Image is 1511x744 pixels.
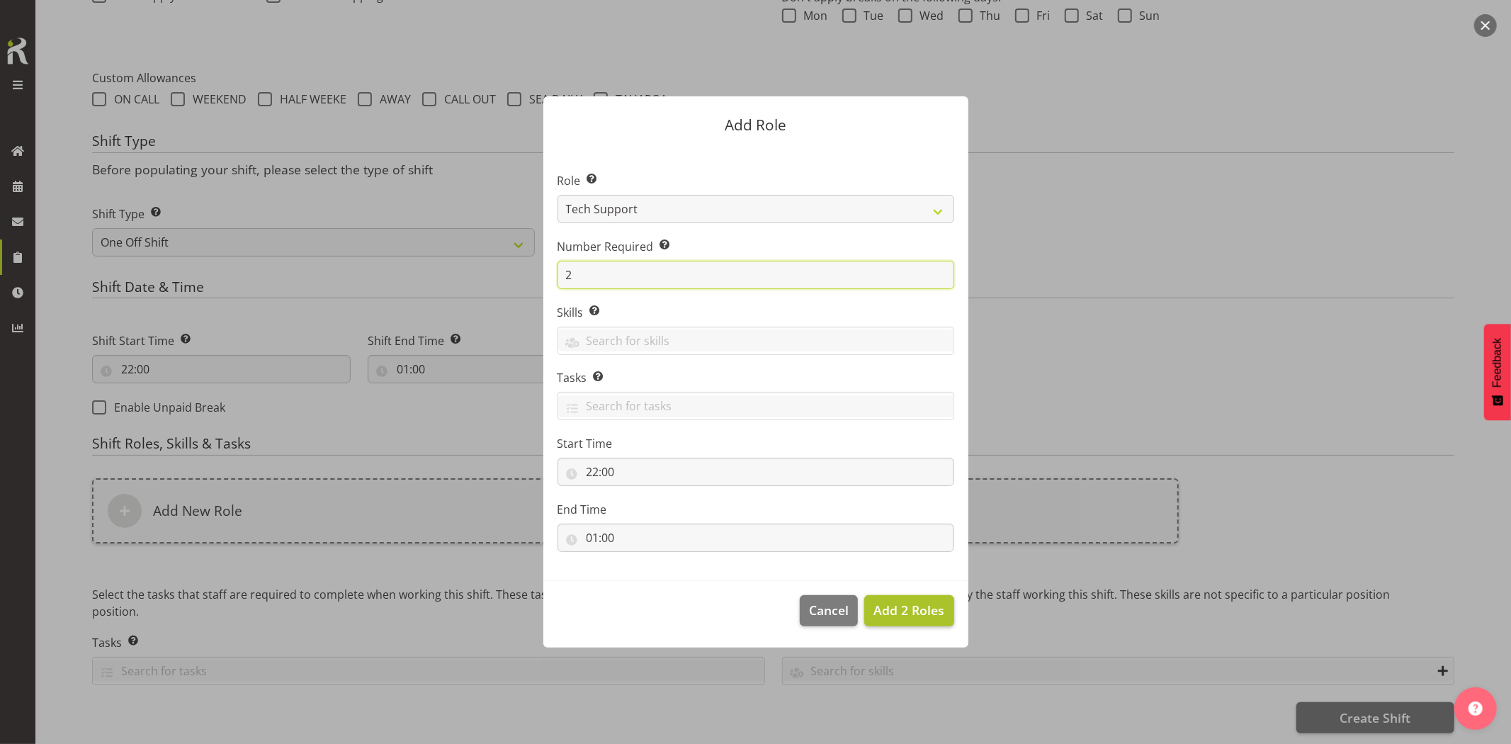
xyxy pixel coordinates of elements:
[558,238,954,255] label: Number Required
[558,369,954,386] label: Tasks
[558,329,953,351] input: Search for skills
[1491,338,1504,388] span: Feedback
[809,601,849,619] span: Cancel
[800,595,858,626] button: Cancel
[558,118,954,133] p: Add Role
[558,501,954,518] label: End Time
[558,395,953,417] input: Search for tasks
[558,524,954,552] input: Click to select...
[558,458,954,486] input: Click to select...
[558,172,954,189] label: Role
[558,304,954,321] label: Skills
[873,602,944,619] span: Add 2 Roles
[864,595,953,626] button: Add 2 Roles
[558,435,954,452] label: Start Time
[1468,701,1483,716] img: help-xxl-2.png
[1484,324,1511,420] button: Feedback - Show survey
